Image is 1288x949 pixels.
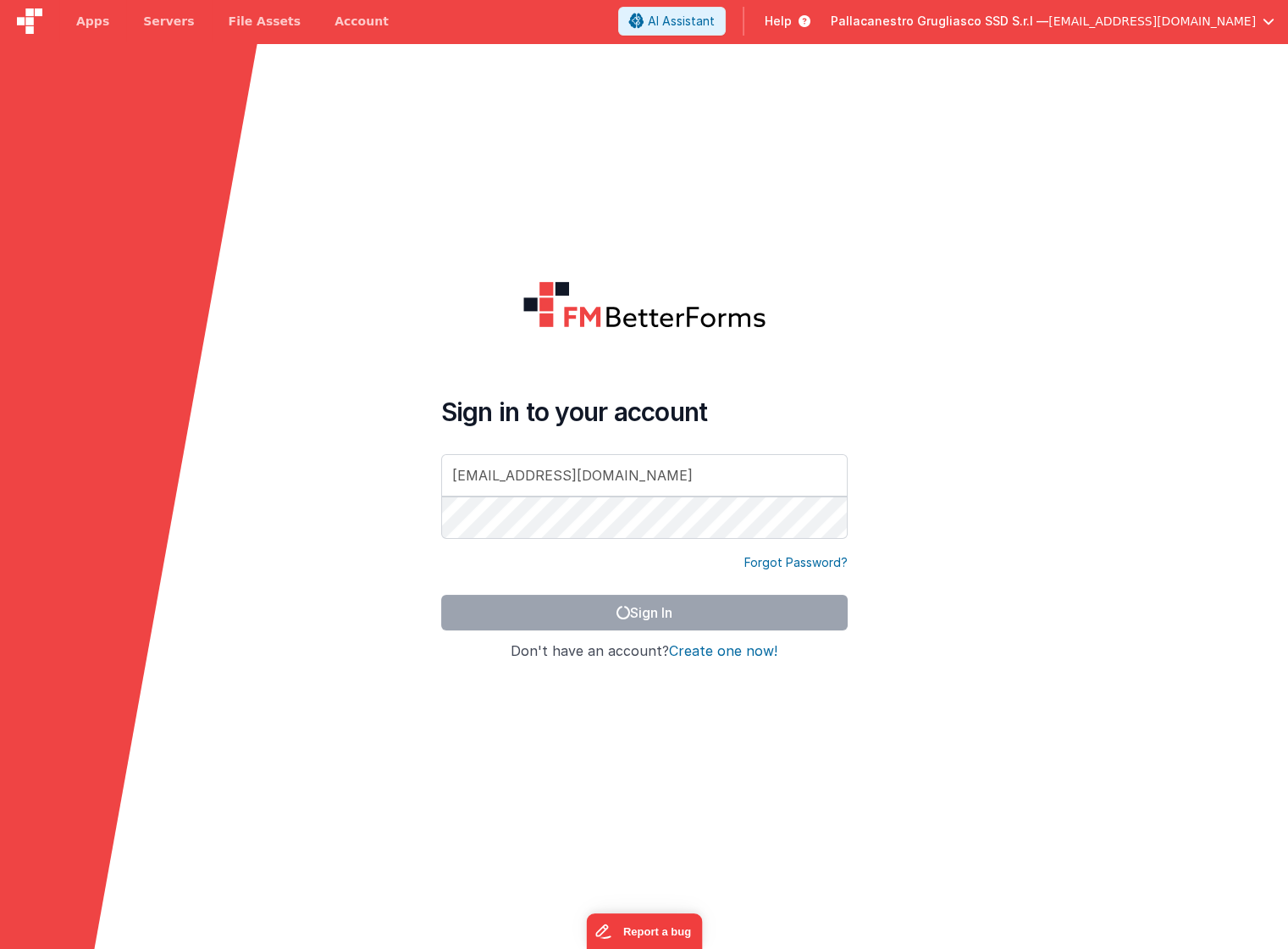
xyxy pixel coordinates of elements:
span: Pallacanestro Grugliasco SSD S.r.l — [831,13,1048,30]
input: Email Address [441,454,848,497]
iframe: Marker.io feedback button [586,913,702,949]
span: File Assets [229,13,301,30]
span: Servers [143,13,194,30]
span: AI Assistant [648,13,715,30]
span: Help [765,13,792,30]
button: Sign In [441,595,848,630]
h4: Sign in to your account [441,397,848,427]
span: [EMAIL_ADDRESS][DOMAIN_NAME] [1048,13,1256,30]
button: AI Assistant [618,7,726,36]
button: Pallacanestro Grugliasco SSD S.r.l — [EMAIL_ADDRESS][DOMAIN_NAME] [831,13,1274,30]
button: Create one now! [669,644,777,659]
a: Forgot Password? [744,554,848,571]
span: Apps [76,13,109,30]
h4: Don't have an account? [441,644,848,659]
